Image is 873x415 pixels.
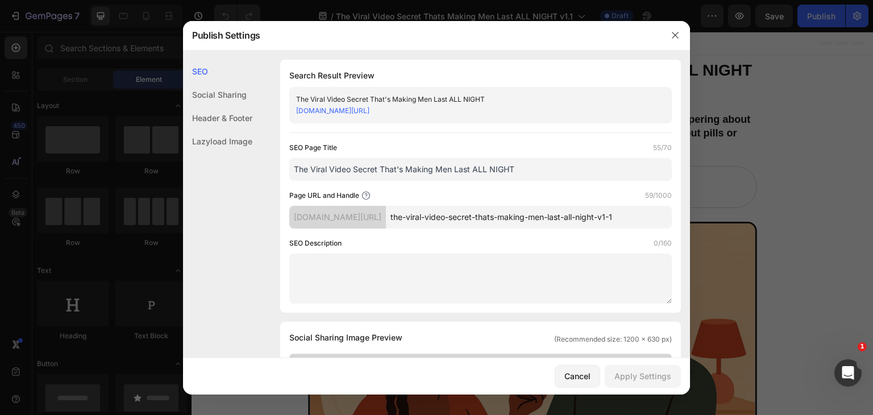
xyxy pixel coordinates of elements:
label: SEO Page Title [289,142,337,153]
label: Page URL and Handle [289,190,359,201]
div: Publish Settings [183,20,660,50]
button: Apply Settings [605,365,681,388]
div: [DOMAIN_NAME][URL] [289,206,386,229]
label: 55/70 [653,142,672,153]
a: [DOMAIN_NAME][URL] [296,106,369,115]
div: Cancel [564,370,591,382]
span: (Recommended size: 1200 x 630 px) [554,334,672,345]
h1: Search Result Preview [289,69,672,82]
img: gempages_572334903757112472-20c2b785-cf8f-4d52-a193-59d36dc10722.png [126,141,154,169]
div: Apply Settings [614,370,671,382]
div: The Viral Video Secret That's Making Men Last ALL NIGHT [296,94,646,105]
input: Title [289,158,672,181]
label: 59/1000 [645,190,672,201]
div: SEO [183,60,252,83]
p: [PERSON_NAME], Independent Health Journalist | Updated: [DATE] [164,150,440,161]
span: An independent health reporter looks into the red liquid that women are whispering about online -... [123,82,559,120]
label: 0/160 [654,238,672,249]
span: Social Sharing Image Preview [289,331,402,345]
button: Cancel [555,365,600,388]
span: 1 [858,342,867,351]
iframe: Intercom live chat [834,359,862,387]
input: Handle [386,206,672,229]
div: Lazyload Image [183,130,252,153]
label: SEO Description [289,238,342,249]
div: Header & Footer [183,106,252,130]
h2: The Viral Video Secret That's Making Men Last ALL NIGHT (And Why Big Pharma Is FURIOUS) [117,28,566,68]
div: Social Sharing [183,83,252,106]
